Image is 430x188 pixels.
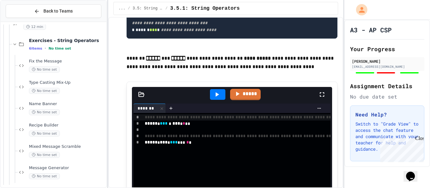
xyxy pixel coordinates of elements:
[349,3,369,17] div: My Account
[352,58,422,64] div: [PERSON_NAME]
[350,82,424,90] h2: Assignment Details
[29,173,60,179] span: No time set
[29,165,105,171] span: Message Generator
[355,121,419,152] p: Switch to "Grade View" to access the chat feature and communicate with your teacher for help and ...
[43,8,73,14] span: Back to Teams
[29,131,60,137] span: No time set
[378,136,424,162] iframe: chat widget
[3,3,43,40] div: Chat with us now!Close
[29,101,105,107] span: Name Banner
[350,45,424,53] h2: Your Progress
[29,144,105,149] span: Mixed Message Scramble
[404,163,424,182] iframe: chat widget
[48,46,71,51] span: No time set
[29,123,105,128] span: Recipe Builder
[119,6,126,11] span: ...
[352,64,422,69] div: [EMAIL_ADDRESS][DOMAIN_NAME]
[29,67,60,73] span: No time set
[128,6,130,11] span: /
[29,59,105,64] span: Fix the Message
[350,93,424,100] div: No due date set
[133,6,163,11] span: 3.5: String Operators
[23,24,46,30] span: 12 min
[45,46,46,51] span: •
[165,6,167,11] span: /
[29,88,60,94] span: No time set
[29,46,42,51] span: 6 items
[29,152,60,158] span: No time set
[29,38,105,43] span: Exercises - String Operators
[350,25,392,34] h1: A3 - AP CSP
[6,4,101,18] button: Back to Teams
[170,5,240,12] span: 3.5.1: String Operators
[355,111,419,118] h3: Need Help?
[29,80,105,85] span: Type Casting Mix-Up
[29,109,60,115] span: No time set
